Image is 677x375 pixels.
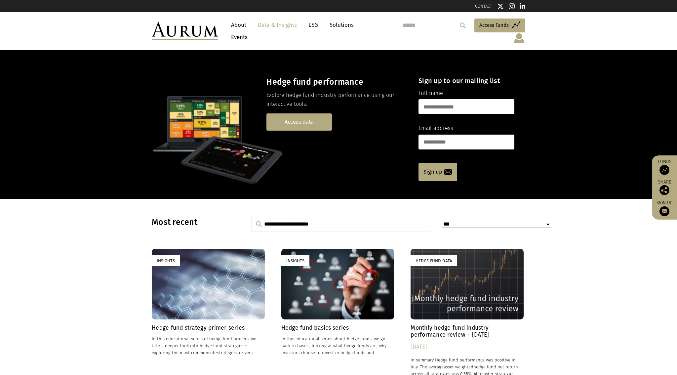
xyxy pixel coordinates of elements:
[474,19,525,32] a: Access Funds
[266,91,407,108] p: Explore hedge fund industry performance using our interactive tools.
[418,77,514,85] h4: Sign up to our mailing list
[418,163,457,181] a: Sign up
[659,185,669,195] img: Share this post
[479,21,509,29] span: Access Funds
[411,342,524,352] div: [DATE]
[411,255,457,266] div: Hedge Fund Data
[266,77,407,87] h3: Hedge fund performance
[228,19,250,31] a: About
[228,31,248,43] a: Events
[152,217,234,227] h3: Most recent
[256,221,262,227] img: search.svg
[281,255,309,266] div: Insights
[655,200,674,216] a: Sign up
[520,3,526,10] img: Linkedin icon
[497,3,504,10] img: Twitter icon
[509,3,515,10] img: Instagram icon
[418,124,453,133] label: Email address
[456,19,469,32] input: Submit
[411,324,524,338] h4: Monthly hedge fund industry performance review – [DATE]
[208,350,237,355] span: sub-strategies
[305,19,321,31] a: ESG
[326,19,357,31] a: Solutions
[152,335,265,356] p: In this educational series of hedge fund primers, we take a deeper look into hedge fund strategie...
[513,32,525,44] img: account-icon.svg
[655,180,674,195] div: Share
[444,169,452,175] img: email-icon
[255,19,300,31] a: Data & Insights
[281,335,394,356] p: In this educational series about hedge funds, we go back to basics, looking at what hedge funds a...
[152,22,218,40] img: Aurum
[152,255,180,266] div: Insights
[655,159,674,175] a: Funds
[444,364,473,369] span: asset-weighted
[659,165,669,175] img: Access Funds
[418,89,443,98] label: Full name
[475,4,492,9] a: CONTACT
[281,324,394,331] h4: Hedge fund basics series
[266,113,332,130] a: Access data
[152,324,265,331] h4: Hedge fund strategy primer series
[659,206,669,216] img: Sign up to our newsletter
